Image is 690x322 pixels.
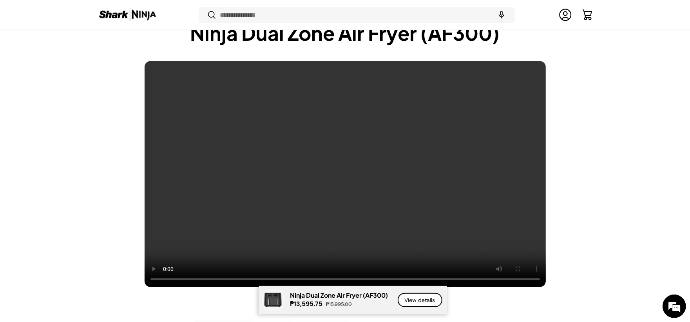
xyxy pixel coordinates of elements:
[489,6,514,24] speech-search-button: Search by voice
[41,44,132,54] div: Chat with us now
[129,4,147,23] div: Minimize live chat window
[326,301,352,307] s: ₱15,995.00
[398,293,442,307] a: View details
[4,214,149,242] textarea: Type your message and hit 'Enter'
[45,99,108,178] span: We're online!
[98,7,157,22] img: Shark Ninja Philippines
[290,300,325,308] strong: ₱13,595.75
[290,291,388,299] p: Ninja Dual Zone Air Fryer (AF300)
[145,21,546,45] h2: Ninja Dual Zone Air Fryer (AF300)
